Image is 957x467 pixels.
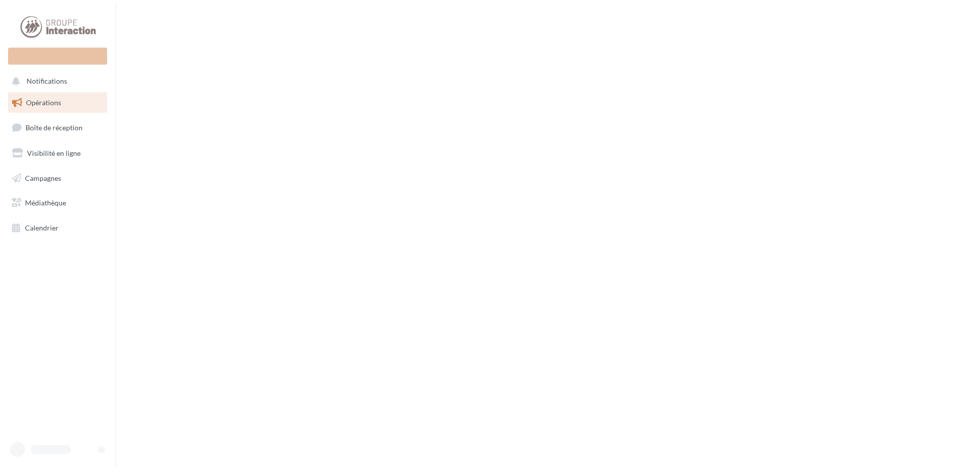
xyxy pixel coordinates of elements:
[26,98,61,107] span: Opérations
[6,192,109,213] a: Médiathèque
[27,149,81,157] span: Visibilité en ligne
[25,198,66,207] span: Médiathèque
[27,77,67,86] span: Notifications
[25,173,61,182] span: Campagnes
[26,123,83,132] span: Boîte de réception
[6,168,109,189] a: Campagnes
[6,143,109,164] a: Visibilité en ligne
[6,92,109,113] a: Opérations
[6,217,109,239] a: Calendrier
[25,223,59,232] span: Calendrier
[6,117,109,138] a: Boîte de réception
[8,48,107,65] div: Nouvelle campagne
